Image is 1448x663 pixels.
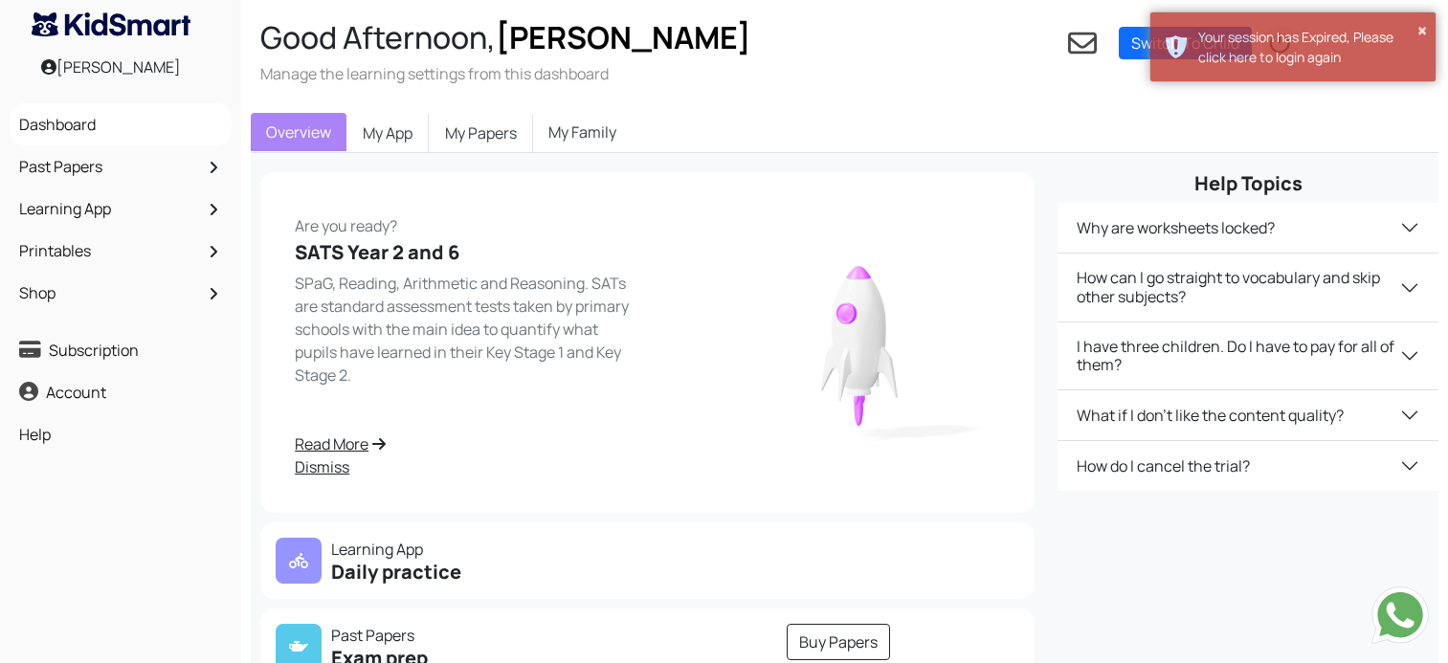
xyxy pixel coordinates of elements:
[14,276,227,309] a: Shop
[276,538,636,561] p: Learning App
[14,150,227,183] a: Past Papers
[1417,21,1427,40] button: ×
[1119,27,1252,59] a: Switch To Child
[14,334,227,366] a: Subscription
[14,192,227,225] a: Learning App
[1058,172,1438,195] h5: Help Topics
[720,239,1000,447] img: rocket
[1058,322,1438,389] button: I have three children. Do I have to pay for all of them?
[533,113,632,151] a: My Family
[32,12,190,36] img: KidSmart logo
[1198,27,1421,67] div: Your session has Expired, Please click here to login again
[496,16,751,58] span: [PERSON_NAME]
[260,63,751,84] h3: Manage the learning settings from this dashboard
[295,272,636,387] p: SPaG, Reading, Arithmetic and Reasoning. SATs are standard assessment tests taken by primary scho...
[14,108,227,141] a: Dashboard
[260,19,751,55] h2: Good Afternoon,
[14,376,227,409] a: Account
[1058,254,1438,320] button: How can I go straight to vocabulary and skip other subjects?
[295,432,636,455] a: Read More
[787,624,890,660] a: Buy Papers
[1058,390,1438,440] button: What if I don't like the content quality?
[14,234,227,267] a: Printables
[346,113,429,153] a: My App
[251,113,346,151] a: Overview
[14,418,227,451] a: Help
[295,241,636,264] h5: SATS Year 2 and 6
[1371,586,1429,644] img: Send whatsapp message to +442080035976
[276,624,636,647] p: Past Papers
[276,561,636,584] h5: Daily practice
[1058,203,1438,253] button: Why are worksheets locked?
[1058,441,1438,491] button: How do I cancel the trial?
[295,207,636,237] p: Are you ready?
[295,455,636,478] a: Dismiss
[429,113,533,153] a: My Papers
